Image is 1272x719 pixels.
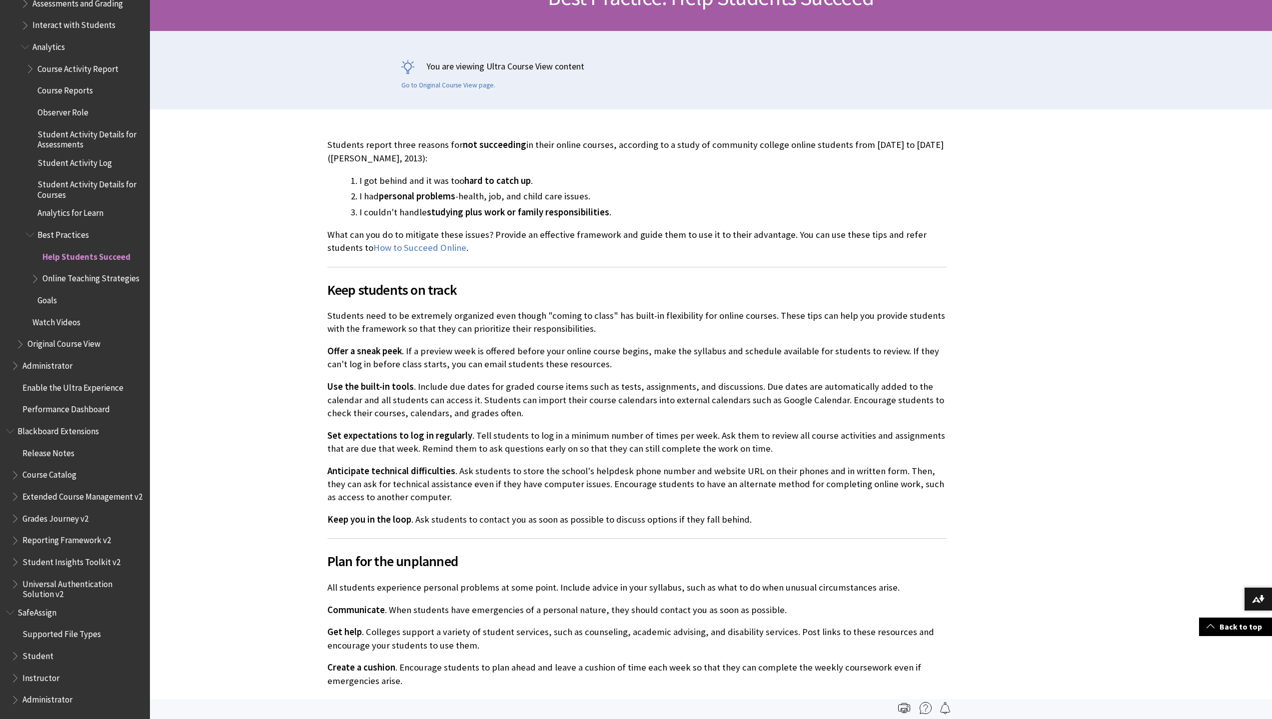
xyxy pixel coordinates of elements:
span: Instructor [22,670,59,683]
p: Students report three reasons for in their online courses, according to a study of community coll... [327,138,947,164]
span: Course Activity Report [37,60,118,74]
span: Reporting Framework v2 [22,532,111,546]
span: Universal Authentication Solution v2 [22,576,143,599]
p: . When students have emergencies of a personal nature, they should contact you as soon as possible. [327,604,947,617]
p: What can you do to mitigate these issues? Provide an effective framework and guide them to use it... [327,228,947,254]
p: You are viewing Ultra Course View content [401,60,1021,72]
span: SafeAssign [17,604,56,618]
span: personal problems [379,190,455,202]
span: Release Notes [22,445,74,458]
a: How to Succeed Online [373,242,466,254]
span: Best Practices [37,226,89,240]
p: . Colleges support a variety of student services, such as counseling, academic advising, and disa... [327,626,947,652]
span: hard to catch up [464,175,531,186]
p: . Ask students to store the school's helpdesk phone number and website URL on their phones and in... [327,465,947,504]
span: Goals [37,292,57,305]
span: Anticipate technical difficulties [327,465,455,477]
span: Course Reports [37,82,93,96]
nav: Book outline for Blackboard Extensions [6,423,144,599]
span: Online Teaching Strategies [42,270,139,284]
span: Time management is key [327,697,430,709]
span: Extended Course Management v2 [22,488,142,502]
nav: Book outline for Blackboard SafeAssign [6,604,144,708]
span: Administrator [22,692,72,705]
p: . If a preview week is offered before your online course begins, make the syllabus and schedule a... [327,345,947,371]
span: Analytics for Learn [37,205,103,218]
p: All students experience personal problems at some point. Include advice in your syllabus, such as... [327,581,947,594]
p: . Ask students to contact you as soon as possible to discuss options if they fall behind. [327,513,947,526]
span: Administrator [22,357,72,371]
span: Create a cushion [327,662,395,673]
span: Student [22,648,53,661]
span: Help Students Succeed [42,248,130,262]
p: . Include due dates for graded course items such as tests, assignments, and discussions. Due date... [327,380,947,420]
span: Observer Role [37,104,88,117]
span: Plan for the unplanned [327,551,947,572]
p: . Encourage students to plan ahead and leave a cushion of time each week so that they can complet... [327,661,947,687]
p: . Ask students to manage their time and prioritize tasks effectively so that they don't leave aca... [327,697,947,710]
span: Offer a sneak peek [327,345,402,357]
span: Supported File Types [22,626,101,640]
span: Enable the Ultra Experience [22,379,123,393]
span: Student Activity Details for Assessments [37,126,143,149]
span: Keep students on track [327,279,947,300]
span: Performance Dashboard [22,401,110,415]
img: Follow this page [939,702,951,714]
span: Analytics [32,38,65,52]
span: Student Activity Details for Courses [37,176,143,200]
p: . Tell students to log in a minimum number of times per week. Ask them to review all course activ... [327,429,947,455]
span: studying plus work or family responsibilities [427,206,609,218]
li: I couldn't handle . [359,205,947,219]
span: Keep you in the loop [327,514,411,525]
span: Grades Journey v2 [22,510,88,524]
span: Course Catalog [22,467,76,480]
span: Blackboard Extensions [17,423,99,436]
img: Print [898,702,910,714]
span: Use the built-in tools [327,381,414,392]
p: Students need to be extremely organized even though "coming to class" has built-in flexibility fo... [327,309,947,335]
li: I got behind and it was too . [359,174,947,188]
span: Get help [327,626,362,638]
a: Back to top [1199,618,1272,636]
span: Set expectations to log in regularly [327,430,472,441]
span: Original Course View [27,336,100,349]
span: not succeeding [463,139,526,150]
a: Go to Original Course View page. [401,81,495,90]
li: I had -health, job, and child care issues. [359,189,947,203]
span: Communicate [327,604,385,616]
span: Student Insights Toolkit v2 [22,554,120,567]
img: More help [920,702,932,714]
span: Interact with Students [32,17,115,30]
span: Student Activity Log [37,154,112,168]
span: Watch Videos [32,314,80,327]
